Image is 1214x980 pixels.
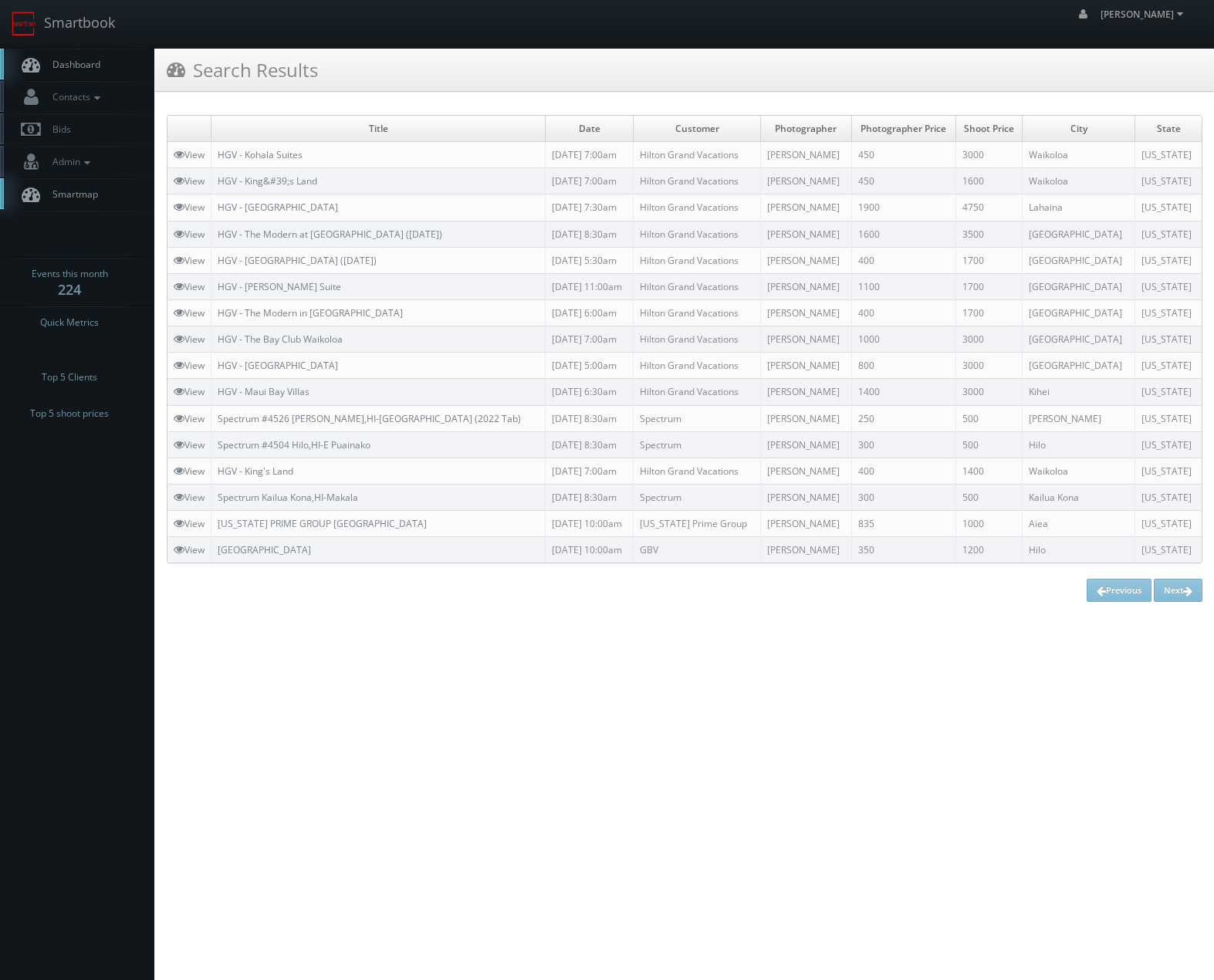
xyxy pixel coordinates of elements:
[851,326,955,353] td: 1000
[1023,194,1135,221] td: Lahaina
[634,299,761,326] td: Hilton Grand Vacations
[1023,116,1135,142] td: City
[546,379,634,405] td: [DATE] 6:30am
[174,359,205,372] a: View
[546,221,634,247] td: [DATE] 8:30am
[851,353,955,379] td: 800
[174,306,205,319] a: View
[955,458,1023,484] td: 1400
[12,12,36,36] img: smartbook-logo.png
[174,254,205,267] a: View
[955,511,1023,537] td: 1000
[1023,168,1135,194] td: Waikoloa
[955,405,1023,431] td: 500
[546,431,634,458] td: [DATE] 8:30am
[30,406,109,421] span: Top 5 shoot prices
[218,201,338,214] a: HGV - [GEOGRAPHIC_DATA]
[1135,168,1202,194] td: [US_STATE]
[761,353,851,379] td: [PERSON_NAME]
[1023,273,1135,299] td: [GEOGRAPHIC_DATA]
[1135,353,1202,379] td: [US_STATE]
[1135,431,1202,458] td: [US_STATE]
[851,458,955,484] td: 400
[761,142,851,168] td: [PERSON_NAME]
[1135,379,1202,405] td: [US_STATE]
[634,194,761,221] td: Hilton Grand Vacations
[546,326,634,353] td: [DATE] 7:00am
[1023,353,1135,379] td: [GEOGRAPHIC_DATA]
[546,484,634,510] td: [DATE] 8:30am
[42,370,97,385] span: Top 5 Clients
[955,379,1023,405] td: 3000
[761,247,851,273] td: [PERSON_NAME]
[761,273,851,299] td: [PERSON_NAME]
[167,56,318,83] h3: Search Results
[1023,537,1135,563] td: Hilo
[546,537,634,563] td: [DATE] 10:00am
[1023,511,1135,537] td: Aiea
[174,543,205,556] a: View
[32,266,108,282] span: Events this month
[634,142,761,168] td: Hilton Grand Vacations
[1135,194,1202,221] td: [US_STATE]
[1023,484,1135,510] td: Kailua Kona
[1023,431,1135,458] td: Hilo
[851,116,955,142] td: Photographer Price
[761,116,851,142] td: Photographer
[546,194,634,221] td: [DATE] 7:30am
[218,280,341,293] a: HGV - [PERSON_NAME] Suite
[634,405,761,431] td: Spectrum
[1101,8,1188,21] span: [PERSON_NAME]
[634,168,761,194] td: Hilton Grand Vacations
[955,221,1023,247] td: 3500
[634,379,761,405] td: Hilton Grand Vacations
[1135,537,1202,563] td: [US_STATE]
[1023,379,1135,405] td: Kihei
[218,465,293,478] a: HGV - King's Land
[955,168,1023,194] td: 1600
[851,484,955,510] td: 300
[634,273,761,299] td: Hilton Grand Vacations
[218,148,303,161] a: HGV - Kohala Suites
[218,491,358,504] a: Spectrum Kailua Kona,HI-Makala
[1023,142,1135,168] td: Waikoloa
[218,333,343,346] a: HGV - The Bay Club Waikoloa
[218,517,427,530] a: [US_STATE] PRIME GROUP [GEOGRAPHIC_DATA]
[45,188,98,201] span: Smartmap
[546,273,634,299] td: [DATE] 11:00am
[546,458,634,484] td: [DATE] 7:00am
[851,511,955,537] td: 835
[174,148,205,161] a: View
[546,142,634,168] td: [DATE] 7:00am
[634,458,761,484] td: Hilton Grand Vacations
[761,194,851,221] td: [PERSON_NAME]
[174,491,205,504] a: View
[218,543,311,556] a: [GEOGRAPHIC_DATA]
[174,465,205,478] a: View
[851,273,955,299] td: 1100
[634,116,761,142] td: Customer
[218,438,370,451] a: Spectrum #4504 Hilo,HI-E Puainako
[546,511,634,537] td: [DATE] 10:00am
[45,123,71,136] span: Bids
[851,194,955,221] td: 1900
[174,438,205,451] a: View
[634,431,761,458] td: Spectrum
[546,353,634,379] td: [DATE] 5:00am
[634,247,761,273] td: Hilton Grand Vacations
[851,247,955,273] td: 400
[634,353,761,379] td: Hilton Grand Vacations
[634,484,761,510] td: Spectrum
[546,168,634,194] td: [DATE] 7:00am
[955,484,1023,510] td: 500
[761,221,851,247] td: [PERSON_NAME]
[1135,484,1202,510] td: [US_STATE]
[174,280,205,293] a: View
[45,155,94,168] span: Admin
[634,326,761,353] td: Hilton Grand Vacations
[174,385,205,398] a: View
[218,385,309,398] a: HGV - Maui Bay Villas
[1135,299,1202,326] td: [US_STATE]
[955,194,1023,221] td: 4750
[955,142,1023,168] td: 3000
